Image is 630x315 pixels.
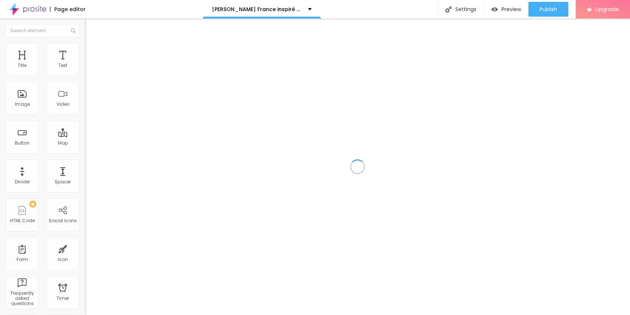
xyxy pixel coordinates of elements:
[528,2,568,17] button: Publish
[6,24,79,37] input: Search element
[7,291,37,306] div: Frequently asked questions
[540,6,557,12] span: Publish
[501,6,521,12] span: Preview
[55,179,71,184] div: Spacer
[57,102,69,107] div: Video
[492,6,498,13] img: view-1.svg
[484,2,528,17] button: Preview
[58,140,68,146] div: Map
[18,63,27,68] div: Title
[15,140,30,146] div: Button
[15,179,30,184] div: Divider
[595,6,619,12] span: Upgrade
[49,218,77,223] div: Social Icons
[58,257,68,262] div: Icon
[50,7,86,12] div: Page editor
[57,296,69,301] div: Timer
[445,6,452,13] img: Icone
[58,63,67,68] div: Text
[10,218,35,223] div: HTML Code
[17,257,28,262] div: Form
[15,102,30,107] div: Image
[212,7,302,12] p: [PERSON_NAME] France inspiré par les champions, conçu pour la vie de tous les jours
[71,28,75,33] img: Icone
